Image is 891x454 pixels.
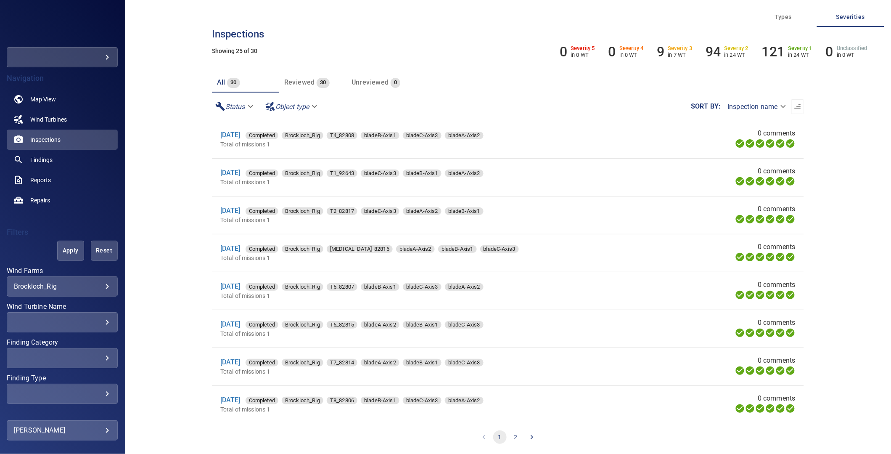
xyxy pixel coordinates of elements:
[7,303,118,310] label: Wind Turbine Name
[403,207,442,215] div: bladeA-Axis2
[403,131,442,140] span: bladeC-Axis3
[40,21,84,29] img: fredolsen-logo
[403,132,442,139] div: bladeC-Axis3
[7,228,118,236] h4: Filters
[361,132,399,139] div: bladeB-Axis1
[745,290,755,300] svg: Data Formatted 100%
[785,290,796,300] svg: Classification 100%
[30,135,61,144] span: Inspections
[619,45,644,51] h6: Severity 4
[220,282,241,290] a: [DATE]
[785,176,796,186] svg: Classification 100%
[785,366,796,376] svg: Classification 100%
[361,359,399,366] div: bladeA-Axis2
[755,252,765,262] svg: Selecting 100%
[403,321,442,329] span: bladeB-Axis1
[775,366,785,376] svg: Matching 100%
[246,245,278,253] div: Completed
[785,328,796,338] svg: Classification 100%
[361,283,399,291] span: bladeB-Axis1
[361,207,399,215] div: bladeC-Axis3
[220,216,610,224] p: Total of missions 1
[30,95,56,104] span: Map View
[282,245,323,253] span: Brockloch_Rig
[327,358,357,367] span: T7_82814
[657,44,665,60] h6: 9
[791,99,804,114] button: Sort list from oldest to newest
[30,156,53,164] span: Findings
[735,404,745,414] svg: Uploading 100%
[327,283,357,291] div: T5_82807
[608,44,616,60] h6: 0
[246,283,278,291] span: Completed
[7,74,118,82] h4: Navigation
[246,132,278,139] div: Completed
[282,169,323,178] span: Brockloch_Rig
[246,207,278,215] span: Completed
[758,128,796,138] span: 0 comments
[220,169,241,177] a: [DATE]
[765,176,775,186] svg: ML Processing 100%
[765,366,775,376] svg: ML Processing 100%
[525,430,539,444] button: Go to next page
[275,103,309,111] em: Object type
[91,241,118,261] button: Reset
[445,283,484,291] span: bladeA-Axis2
[619,52,644,58] p: in 0 WT
[7,47,118,67] div: fredolsen
[282,396,323,405] span: Brockloch_Rig
[775,214,785,224] svg: Matching 100%
[225,103,245,111] em: Status
[755,214,765,224] svg: Selecting 100%
[7,312,118,332] div: Wind Turbine Name
[735,176,745,186] svg: Uploading 100%
[7,339,118,346] label: Finding Category
[668,45,693,51] h6: Severity 3
[220,140,610,149] p: Total of missions 1
[735,328,745,338] svg: Uploading 100%
[403,283,442,291] span: bladeC-Axis3
[7,130,118,150] a: inspections active
[212,48,804,54] h5: Showing 25 of 30
[438,245,477,253] span: bladeB-Axis1
[282,397,323,404] div: Brockloch_Rig
[7,89,118,109] a: map noActive
[30,115,67,124] span: Wind Turbines
[212,99,259,114] div: Status
[445,321,484,329] div: bladeC-Axis3
[282,207,323,215] span: Brockloch_Rig
[391,78,400,88] span: 0
[403,397,442,404] div: bladeC-Axis3
[227,78,240,88] span: 30
[361,397,399,404] div: bladeB-Axis1
[735,290,745,300] svg: Uploading 100%
[509,430,523,444] button: Go to page 2
[826,44,867,60] li: Severity Unclassified
[396,245,435,253] div: bladeA-Axis2
[775,328,785,338] svg: Matching 100%
[246,169,278,178] span: Completed
[220,405,610,414] p: Total of missions 1
[735,366,745,376] svg: Uploading 100%
[724,52,749,58] p: in 24 WT
[361,321,399,329] span: bladeA-Axis2
[246,359,278,366] div: Completed
[246,397,278,404] div: Completed
[837,52,867,58] p: in 0 WT
[361,170,399,177] div: bladeC-Axis3
[327,245,393,253] span: [MEDICAL_DATA]_82816
[327,207,357,215] span: T2_82817
[30,176,51,184] span: Reports
[755,138,765,149] svg: Selecting 100%
[246,321,278,329] span: Completed
[7,268,118,274] label: Wind Farms
[14,282,111,290] div: Brockloch_Rig
[327,397,357,404] div: T8_82806
[657,44,693,60] li: Severity 3
[765,138,775,149] svg: ML Processing 100%
[758,280,796,290] span: 0 comments
[7,190,118,210] a: repairs noActive
[775,290,785,300] svg: Matching 100%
